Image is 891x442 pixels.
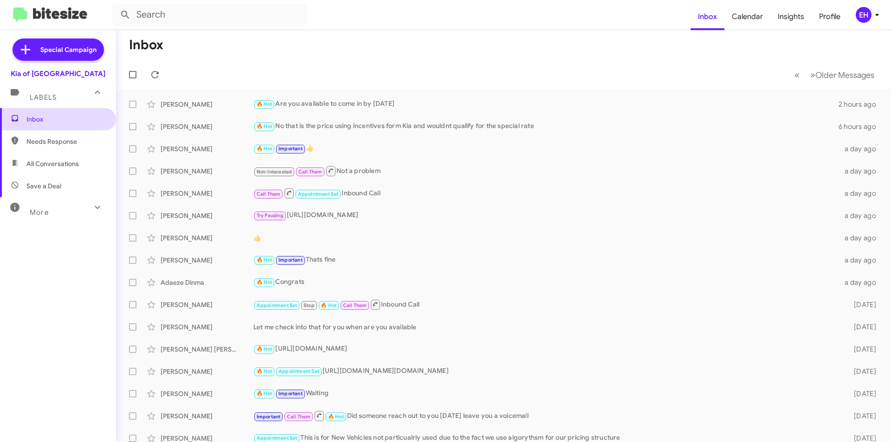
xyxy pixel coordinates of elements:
span: More [30,208,49,217]
div: Let me check into that for you when are you available [253,322,839,332]
div: Not a problem [253,165,839,177]
span: « [794,69,800,81]
span: Special Campaign [40,45,97,54]
span: 🔥 Hot [257,391,272,397]
span: 🔥 Hot [257,123,272,129]
div: 👍 [253,233,839,243]
span: Important [278,257,303,263]
div: [PERSON_NAME] [161,411,253,421]
span: Important [278,146,303,152]
button: Previous [789,65,805,84]
span: Appointment Set [257,435,297,441]
div: a day ago [839,167,884,176]
a: Calendar [724,3,770,30]
a: Insights [770,3,812,30]
div: Waiting [253,388,839,399]
span: Appointment Set [257,302,297,308]
div: [DATE] [839,389,884,398]
span: 🔥 Hot [328,414,344,420]
div: a day ago [839,256,884,265]
div: [DATE] [839,411,884,421]
div: [PERSON_NAME] [161,189,253,198]
div: [URL][DOMAIN_NAME] [253,344,839,354]
button: EH [848,7,881,23]
div: [PERSON_NAME] [161,211,253,220]
div: [URL][DOMAIN_NAME][DOMAIN_NAME] [253,366,839,377]
div: [DATE] [839,367,884,376]
a: Profile [812,3,848,30]
div: No that is the price using incentives form Kia and wouldnt qualify for the special rate [253,121,839,132]
div: [PERSON_NAME] [161,167,253,176]
div: Adaeze Dinma [161,278,253,287]
a: Special Campaign [13,38,104,61]
span: Appointment Set [298,191,339,197]
span: Labels [30,93,57,102]
span: Save a Deal [26,181,61,191]
input: Search [112,4,307,26]
span: Call Them [287,414,311,420]
span: Important [278,391,303,397]
span: Call Them [298,169,323,175]
div: [PERSON_NAME] [161,367,253,376]
div: Kia of [GEOGRAPHIC_DATA] [11,69,105,78]
a: Inbox [691,3,724,30]
div: [DATE] [839,345,884,354]
div: 👍 [253,143,839,154]
div: [PERSON_NAME] [161,233,253,243]
h1: Inbox [129,38,163,52]
span: Important [257,414,281,420]
div: 2 hours ago [839,100,884,109]
div: [PERSON_NAME] [161,122,253,131]
div: [PERSON_NAME] [PERSON_NAME] [161,345,253,354]
div: EH [856,7,872,23]
div: [URL][DOMAIN_NAME] [253,210,839,221]
span: 🔥 Hot [257,279,272,285]
div: [DATE] [839,300,884,309]
div: [PERSON_NAME] [161,300,253,309]
span: Try Pausing [257,212,284,218]
div: Inbound Call [253,299,839,310]
span: Call Them [343,302,367,308]
div: Are you available to come in by [DATE] [253,99,839,109]
span: Stop [303,302,315,308]
div: Inbound Call [253,187,839,199]
div: [DATE] [839,322,884,332]
div: [PERSON_NAME] [161,100,253,109]
span: Older Messages [815,70,874,80]
div: Thats fine [253,255,839,265]
span: Appointment Set [278,368,319,374]
span: 🔥 Hot [257,368,272,374]
div: 6 hours ago [839,122,884,131]
div: a day ago [839,278,884,287]
span: Call Them [257,191,281,197]
div: [PERSON_NAME] [161,389,253,398]
span: 🔥 Hot [257,146,272,152]
span: 🔥 Hot [257,101,272,107]
button: Next [805,65,880,84]
div: a day ago [839,189,884,198]
span: 🔥 Hot [257,257,272,263]
div: [PERSON_NAME] [161,322,253,332]
div: a day ago [839,144,884,154]
span: Needs Response [26,137,105,146]
span: 🔥 Hot [257,346,272,352]
div: [PERSON_NAME] [161,256,253,265]
div: a day ago [839,233,884,243]
div: Did someone reach out to you [DATE] leave you a voicemail [253,410,839,422]
nav: Page navigation example [789,65,880,84]
div: a day ago [839,211,884,220]
div: [PERSON_NAME] [161,144,253,154]
div: Congrats [253,277,839,288]
span: Not-Interested [257,169,292,175]
span: 🔥 Hot [321,302,336,308]
span: Inbox [26,115,105,124]
span: All Conversations [26,159,79,168]
span: » [810,69,815,81]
